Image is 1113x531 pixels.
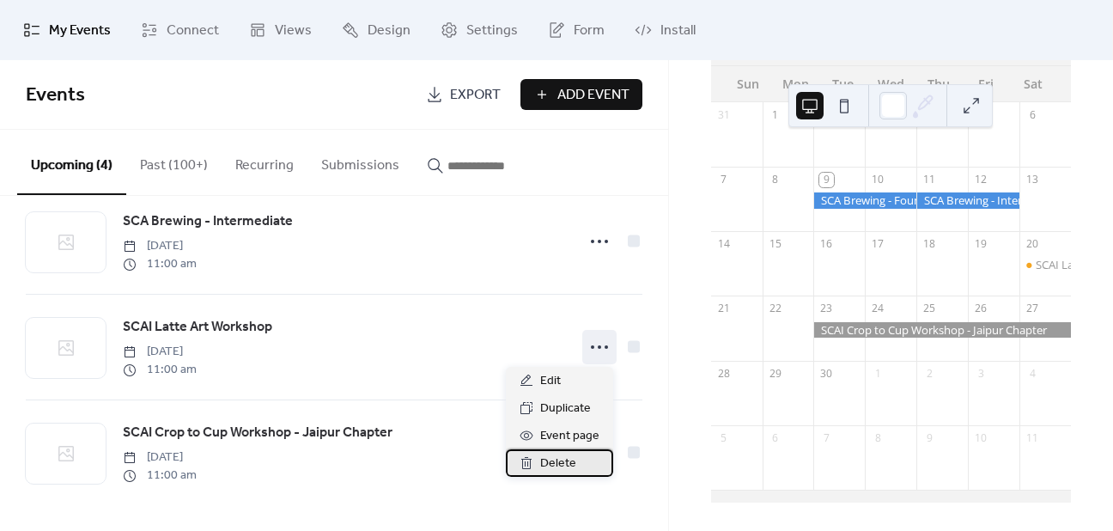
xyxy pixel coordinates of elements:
span: Form [574,21,605,41]
div: Wed [867,66,915,101]
div: 1 [768,107,782,122]
div: 14 [716,237,731,252]
span: SCAI Crop to Cup Workshop - Jaipur Chapter [123,423,392,443]
span: Export [450,85,501,106]
a: Views [236,7,325,53]
div: 22 [768,302,782,316]
a: Export [413,79,514,110]
a: Install [622,7,709,53]
span: Install [660,21,696,41]
button: Recurring [222,130,307,193]
a: Settings [428,7,531,53]
div: 4 [1025,366,1040,381]
div: 10 [974,430,988,445]
div: 2 [922,366,937,381]
span: Views [275,21,312,41]
div: Sat [1010,66,1057,101]
button: Past (100+) [126,130,222,193]
div: 5 [716,430,731,445]
div: 16 [819,237,834,252]
a: Form [535,7,617,53]
a: Connect [128,7,232,53]
div: 6 [1025,107,1040,122]
a: SCA Brewing - Intermediate [123,211,293,233]
div: SCAI Crop to Cup Workshop - Jaipur Chapter [813,322,1071,338]
span: [DATE] [123,237,197,255]
button: Upcoming (4) [17,130,126,195]
div: 9 [819,173,834,187]
a: Design [329,7,423,53]
span: Event page [540,426,599,447]
div: Thu [915,66,962,101]
span: Settings [466,21,518,41]
div: 30 [819,366,834,381]
div: 8 [768,173,782,187]
div: 9 [922,430,937,445]
span: Design [368,21,411,41]
div: SCA Brewing - Intermediate [916,192,1019,208]
div: 25 [922,302,937,316]
span: 11:00 am [123,361,197,379]
div: SCA Brewing - Foundation [813,192,916,208]
div: Mon [772,66,819,101]
div: Fri [962,66,1009,101]
a: SCAI Crop to Cup Workshop - Jaipur Chapter [123,422,392,444]
div: 7 [716,173,731,187]
span: 11:00 am [123,467,197,485]
span: My Events [49,21,111,41]
span: SCA Brewing - Intermediate [123,211,293,232]
div: 23 [819,302,834,316]
div: 27 [1025,302,1040,316]
button: Submissions [307,130,413,193]
div: 21 [716,302,731,316]
div: 8 [871,430,885,445]
span: 11:00 am [123,255,197,273]
span: Delete [540,454,576,474]
div: Sun [725,66,772,101]
div: 1 [871,366,885,381]
div: 7 [819,430,834,445]
a: SCAI Latte Art Workshop [123,316,272,339]
div: 19 [974,237,988,252]
div: 28 [716,366,731,381]
div: 10 [871,173,885,187]
div: 13 [1025,173,1040,187]
span: Connect [167,21,219,41]
div: Tue [819,66,867,101]
div: SCAI Latte Art Workshop [1019,257,1071,272]
span: Add Event [557,85,629,106]
div: 3 [974,366,988,381]
span: [DATE] [123,343,197,361]
div: 6 [768,430,782,445]
span: SCAI Latte Art Workshop [123,317,272,338]
div: 12 [974,173,988,187]
span: Duplicate [540,399,591,419]
button: Add Event [520,79,642,110]
div: 29 [768,366,782,381]
div: 11 [1025,430,1040,445]
div: 15 [768,237,782,252]
div: 31 [716,107,731,122]
span: [DATE] [123,449,197,467]
span: Events [26,76,85,114]
div: 20 [1025,237,1040,252]
div: 26 [974,302,988,316]
a: My Events [10,7,124,53]
div: 18 [922,237,937,252]
div: 11 [922,173,937,187]
span: Edit [540,371,561,392]
div: 17 [871,237,885,252]
div: 24 [871,302,885,316]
